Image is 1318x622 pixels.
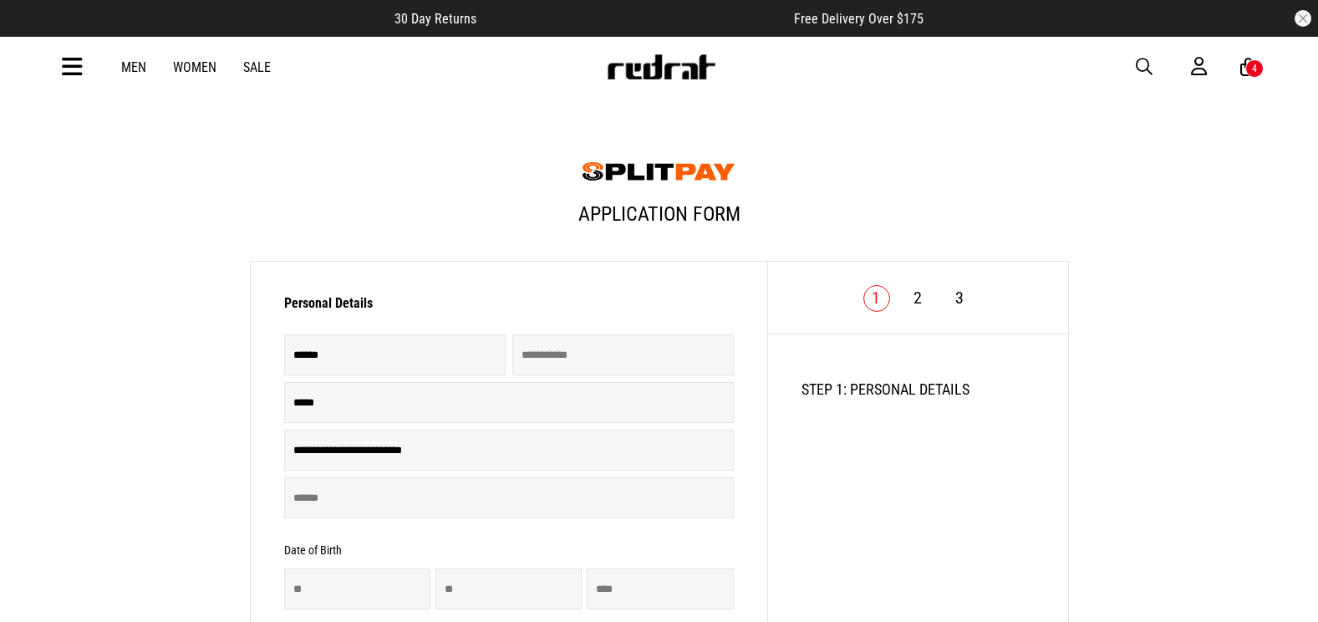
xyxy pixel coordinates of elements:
div: 4 [1252,63,1257,74]
a: 2 [913,288,922,308]
a: Men [121,59,146,75]
h3: Personal Details [284,295,734,321]
a: 4 [1240,59,1256,76]
span: 30 Day Returns [394,11,476,27]
h2: STEP 1: PERSONAL DETAILS [801,380,1035,398]
a: Sale [243,59,271,75]
h1: Application Form [250,189,1069,252]
img: Redrat logo [606,54,716,79]
a: 3 [955,288,964,308]
h3: Date of Birth [284,543,342,557]
iframe: Customer reviews powered by Trustpilot [510,10,761,27]
span: Free Delivery Over $175 [794,11,924,27]
a: Women [173,59,216,75]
